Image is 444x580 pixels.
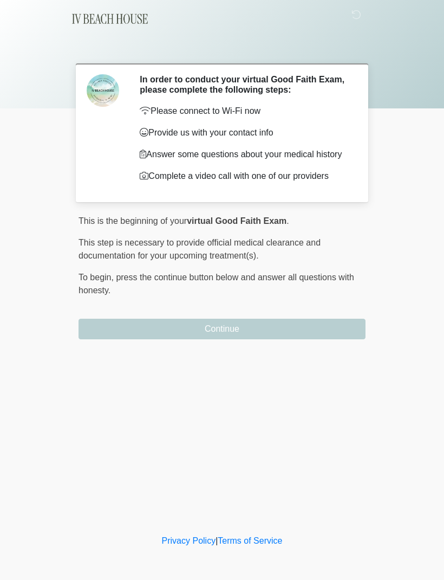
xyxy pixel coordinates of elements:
[187,216,286,225] strong: virtual Good Faith Exam
[218,536,282,545] a: Terms of Service
[140,105,349,118] p: Please connect to Wi-Fi now
[140,148,349,161] p: Answer some questions about your medical history
[162,536,216,545] a: Privacy Policy
[140,126,349,139] p: Provide us with your contact info
[79,238,321,260] span: This step is necessary to provide official medical clearance and documentation for your upcoming ...
[87,74,119,107] img: Agent Avatar
[79,273,116,282] span: To begin,
[216,536,218,545] a: |
[68,8,153,30] img: IV Beach House Logo
[70,39,374,59] h1: ‎ ‎ ‎ ‎
[79,273,354,295] span: press the continue button below and answer all questions with honesty.
[286,216,289,225] span: .
[79,216,187,225] span: This is the beginning of your
[79,319,365,339] button: Continue
[140,170,349,183] p: Complete a video call with one of our providers
[140,74,349,95] h2: In order to conduct your virtual Good Faith Exam, please complete the following steps:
